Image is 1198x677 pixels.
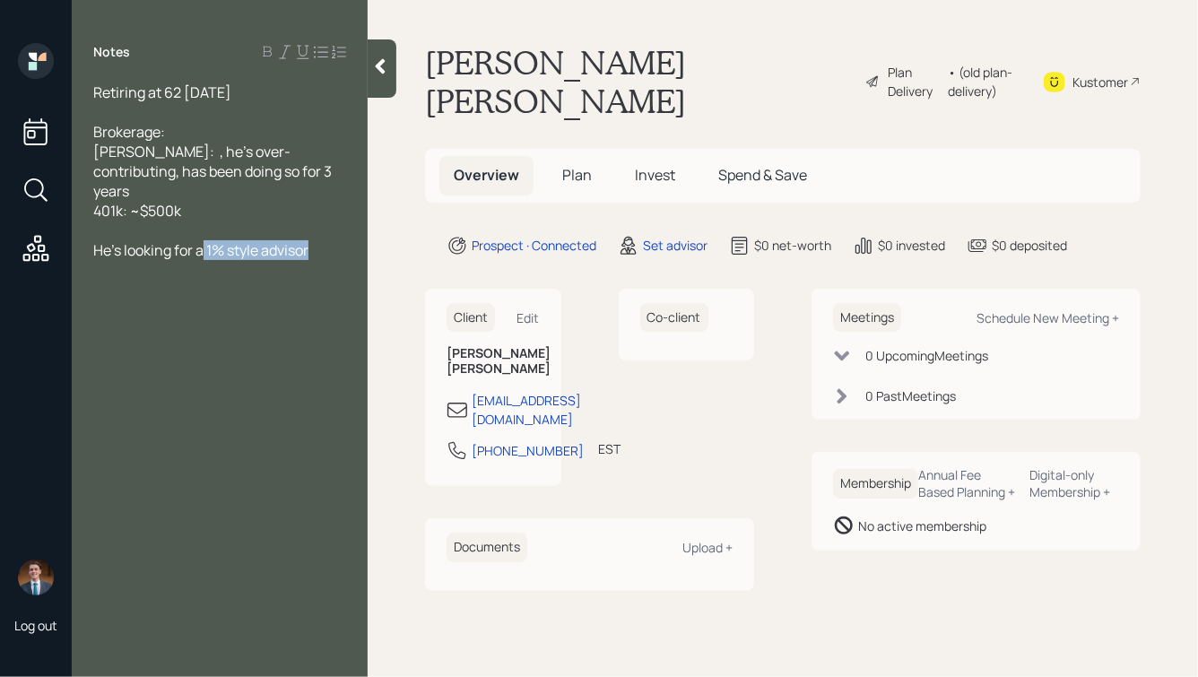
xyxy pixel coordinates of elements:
[18,560,54,595] img: hunter_neumayer.jpg
[888,63,939,100] div: Plan Delivery
[635,165,675,185] span: Invest
[447,533,527,562] h6: Documents
[598,439,621,458] div: EST
[833,469,918,499] h6: Membership
[718,165,807,185] span: Spend & Save
[918,466,1016,500] div: Annual Fee Based Planning +
[472,391,581,429] div: [EMAIL_ADDRESS][DOMAIN_NAME]
[1030,466,1119,500] div: Digital-only Membership +
[865,346,988,365] div: 0 Upcoming Meeting s
[517,309,540,326] div: Edit
[93,240,308,260] span: He's looking for a 1% style advisor
[640,303,708,333] h6: Co-client
[833,303,901,333] h6: Meetings
[878,236,945,255] div: $0 invested
[93,122,334,221] span: Brokerage: [PERSON_NAME]: , he's over-contributing, has been doing so for 3 years 401k: ~$500k
[425,43,851,120] h1: [PERSON_NAME] [PERSON_NAME]
[643,236,708,255] div: Set advisor
[454,165,519,185] span: Overview
[93,82,231,102] span: Retiring at 62 [DATE]
[858,516,986,535] div: No active membership
[93,43,130,61] label: Notes
[447,346,540,377] h6: [PERSON_NAME] [PERSON_NAME]
[682,539,733,556] div: Upload +
[472,441,584,460] div: [PHONE_NUMBER]
[948,63,1020,100] div: • (old plan-delivery)
[472,236,596,255] div: Prospect · Connected
[562,165,592,185] span: Plan
[1072,73,1128,91] div: Kustomer
[447,303,495,333] h6: Client
[992,236,1067,255] div: $0 deposited
[14,617,57,634] div: Log out
[754,236,831,255] div: $0 net-worth
[977,309,1119,326] div: Schedule New Meeting +
[865,386,956,405] div: 0 Past Meeting s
